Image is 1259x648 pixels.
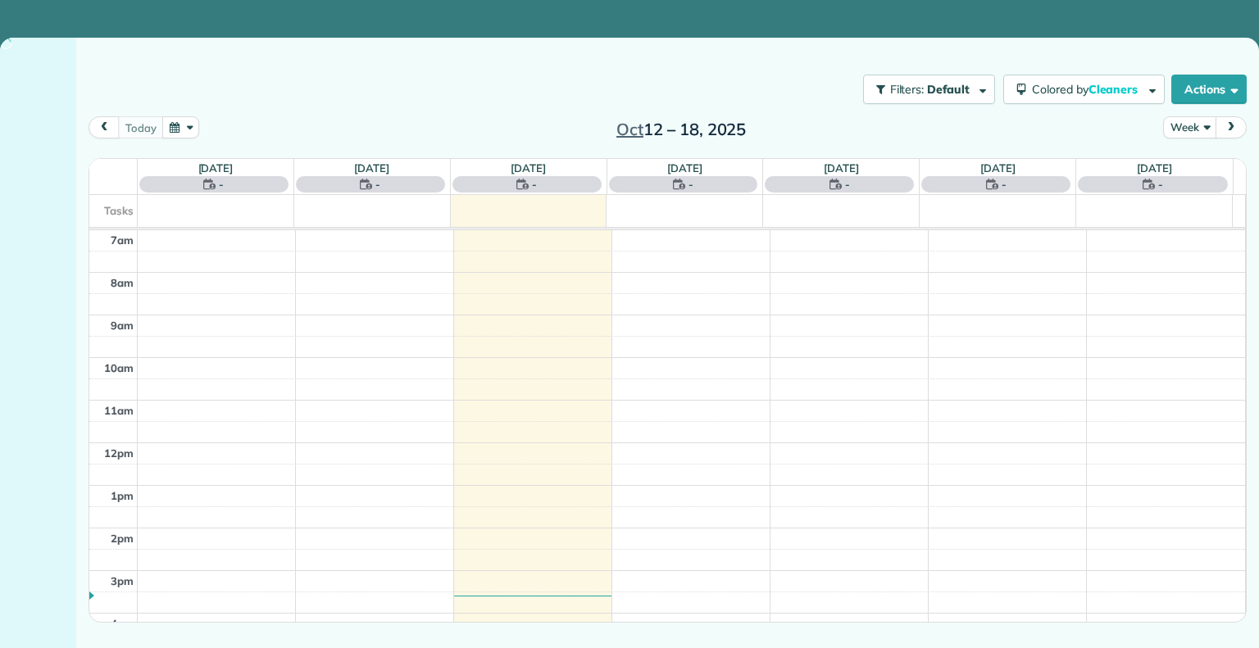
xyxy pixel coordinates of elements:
span: - [1158,176,1163,193]
button: prev [89,116,120,138]
span: Cleaners [1089,82,1141,97]
button: next [1216,116,1247,138]
a: [DATE] [198,161,234,174]
button: Filters: Default [863,75,995,104]
button: Actions [1171,75,1247,104]
button: Colored byCleaners [1003,75,1165,104]
button: Week [1163,116,1216,138]
a: Filters: Default [855,75,995,104]
a: [DATE] [1137,161,1172,174]
span: 12pm [104,446,134,460]
span: 11am [104,404,134,417]
span: Oct [616,119,643,139]
span: Tasks [104,204,134,217]
span: 9am [111,319,134,332]
span: 1pm [111,489,134,502]
span: 7am [111,233,134,247]
span: - [219,176,224,193]
span: - [375,176,380,193]
span: - [689,176,693,193]
span: Filters: [890,82,925,97]
span: 10am [104,361,134,374]
span: Colored by [1032,82,1143,97]
span: 2pm [111,532,134,545]
a: [DATE] [980,161,1016,174]
span: - [532,176,537,193]
span: 3pm [111,574,134,587]
a: [DATE] [354,161,389,174]
a: [DATE] [511,161,546,174]
button: today [118,116,163,138]
span: 8am [111,276,134,289]
a: [DATE] [667,161,702,174]
a: [DATE] [824,161,859,174]
span: 4pm [111,617,134,630]
h2: 12 – 18, 2025 [579,120,784,138]
span: - [1002,176,1007,193]
span: - [845,176,850,193]
span: Default [927,82,970,97]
